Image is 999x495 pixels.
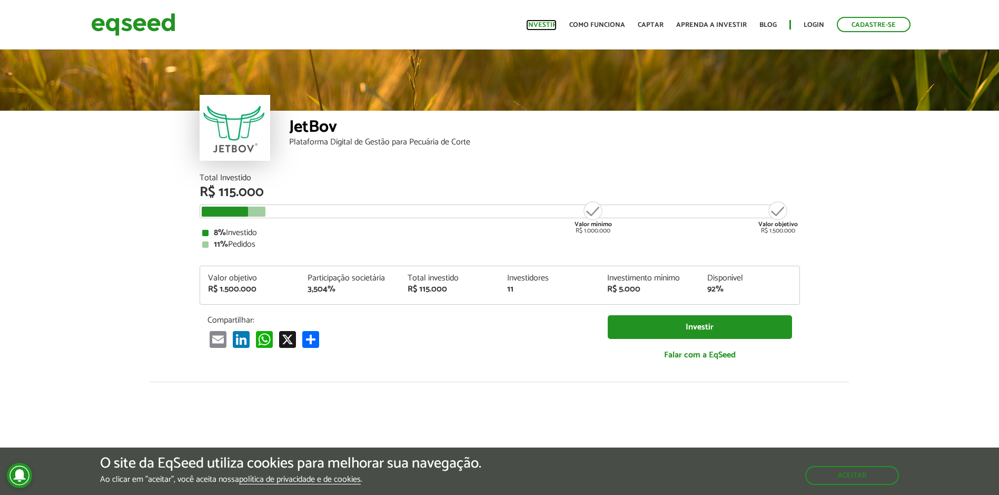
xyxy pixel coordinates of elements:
div: Total investido [408,274,492,283]
a: Compartilhar [300,331,321,348]
div: Investidores [507,274,591,283]
div: Valor objetivo [208,274,292,283]
p: Ao clicar em "aceitar", você aceita nossa . [100,474,481,484]
div: Total Investido [200,174,800,182]
strong: 8% [214,226,226,240]
a: Email [207,331,229,348]
p: Compartilhar: [207,315,592,325]
div: R$ 1.000.000 [573,200,613,234]
div: Investimento mínimo [607,274,691,283]
button: Aceitar [805,466,899,485]
div: R$ 115.000 [408,285,492,294]
div: JetBov [289,119,800,138]
strong: Valor mínimo [575,219,612,229]
a: X [277,331,298,348]
a: WhatsApp [254,331,275,348]
a: Falar com a EqSeed [608,344,792,366]
a: Blog [759,22,777,28]
div: Participação societária [308,274,392,283]
a: Cadastre-se [837,17,911,32]
img: EqSeed [91,11,175,38]
div: R$ 1.500.000 [208,285,292,294]
a: Aprenda a investir [676,22,747,28]
div: Disponível [707,274,792,283]
div: Pedidos [202,240,797,249]
a: Como funciona [569,22,625,28]
strong: Valor objetivo [758,219,798,229]
strong: 11% [214,237,228,251]
div: 11 [507,285,591,294]
h5: O site da EqSeed utiliza cookies para melhorar sua navegação. [100,455,481,472]
div: Plataforma Digital de Gestão para Pecuária de Corte [289,138,800,147]
a: LinkedIn [231,331,252,348]
div: R$ 115.000 [200,186,800,199]
a: política de privacidade e de cookies [239,475,361,484]
div: 92% [707,285,792,294]
a: Login [804,22,824,28]
div: Investido [202,229,797,237]
a: Investir [526,22,557,28]
a: Investir [608,315,792,339]
a: Captar [638,22,664,28]
div: 3,504% [308,285,392,294]
div: R$ 5.000 [607,285,691,294]
div: R$ 1.500.000 [758,200,798,234]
